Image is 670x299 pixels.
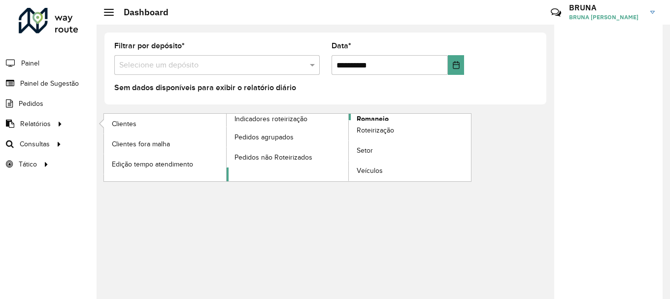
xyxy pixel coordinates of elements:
span: Edição tempo atendimento [112,159,193,169]
a: Romaneio [227,114,471,181]
span: Romaneio [357,114,389,124]
span: Pedidos agrupados [234,132,294,142]
a: Pedidos não Roteirizados [227,147,349,167]
a: Pedidos agrupados [227,127,349,147]
a: Roteirização [349,121,471,140]
span: Tático [19,159,37,169]
span: Relatórios [20,119,51,129]
span: Pedidos não Roteirizados [234,152,312,163]
a: Clientes [104,114,226,133]
span: Consultas [20,139,50,149]
a: Clientes fora malha [104,134,226,154]
label: Sem dados disponíveis para exibir o relatório diário [114,82,296,94]
span: Setor [357,145,373,156]
a: Contato Rápido [545,2,567,23]
span: Painel [21,58,39,68]
a: Setor [349,141,471,161]
span: Clientes fora malha [112,139,170,149]
span: Veículos [357,166,383,176]
a: Veículos [349,161,471,181]
h3: BRUNA [569,3,643,12]
span: Painel de Sugestão [20,78,79,89]
span: Indicadores roteirização [234,114,307,124]
a: Indicadores roteirização [104,114,349,181]
button: Choose Date [448,55,464,75]
label: Data [332,40,351,52]
a: Edição tempo atendimento [104,154,226,174]
span: Roteirização [357,125,394,135]
h2: Dashboard [114,7,168,18]
label: Filtrar por depósito [114,40,185,52]
span: Pedidos [19,99,43,109]
span: BRUNA [PERSON_NAME] [569,13,643,22]
span: Clientes [112,119,136,129]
